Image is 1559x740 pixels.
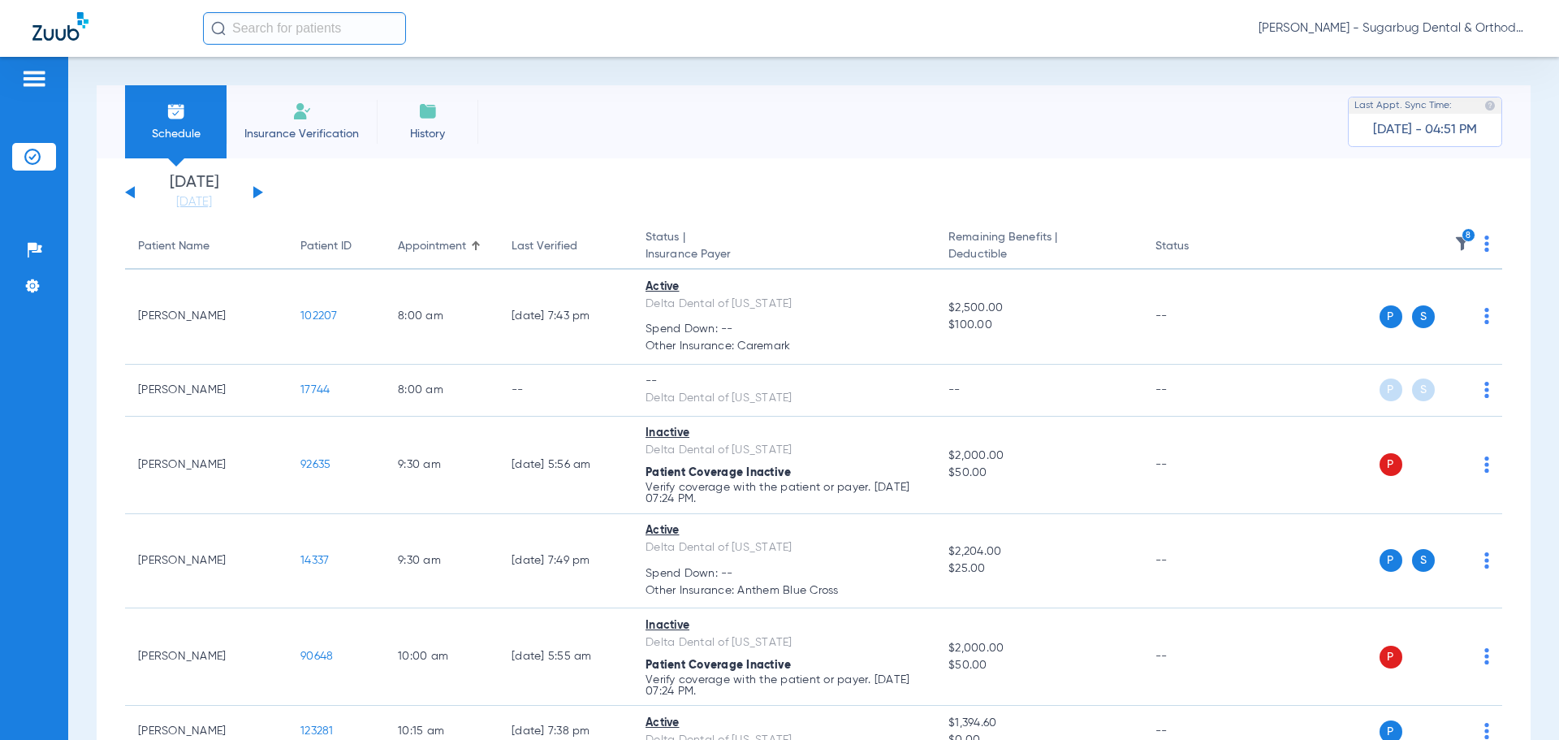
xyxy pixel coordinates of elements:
[646,674,922,697] p: Verify coverage with the patient or payer. [DATE] 07:24 PM.
[138,238,209,255] div: Patient Name
[646,246,922,263] span: Insurance Payer
[646,715,922,732] div: Active
[1380,379,1402,401] span: P
[948,246,1129,263] span: Deductible
[512,238,577,255] div: Last Verified
[646,634,922,651] div: Delta Dental of [US_STATE]
[385,608,499,706] td: 10:00 AM
[1484,236,1489,252] img: group-dot-blue.svg
[646,660,791,671] span: Patient Coverage Inactive
[239,126,365,142] span: Insurance Verification
[1484,382,1489,398] img: group-dot-blue.svg
[292,102,312,121] img: Manual Insurance Verification
[646,279,922,296] div: Active
[1484,552,1489,569] img: group-dot-blue.svg
[1380,646,1402,669] span: P
[646,482,922,504] p: Verify coverage with the patient or payer. [DATE] 07:24 PM.
[211,21,226,36] img: Search Icon
[646,539,922,556] div: Delta Dental of [US_STATE]
[137,126,214,142] span: Schedule
[646,338,922,355] span: Other Insurance: Caremark
[1454,236,1470,252] img: filter.svg
[1484,457,1489,473] img: group-dot-blue.svg
[300,459,330,470] span: 92635
[646,390,922,407] div: Delta Dental of [US_STATE]
[499,417,633,514] td: [DATE] 5:56 AM
[385,514,499,609] td: 9:30 AM
[948,448,1129,465] span: $2,000.00
[1142,224,1252,270] th: Status
[948,640,1129,657] span: $2,000.00
[1412,305,1435,328] span: S
[948,465,1129,482] span: $50.00
[418,102,438,121] img: History
[1478,662,1559,740] iframe: Chat Widget
[646,373,922,390] div: --
[1380,453,1402,476] span: P
[125,270,287,365] td: [PERSON_NAME]
[138,238,274,255] div: Patient Name
[385,417,499,514] td: 9:30 AM
[633,224,935,270] th: Status |
[646,522,922,539] div: Active
[145,194,243,210] a: [DATE]
[646,442,922,459] div: Delta Dental of [US_STATE]
[300,725,334,737] span: 123281
[1142,417,1252,514] td: --
[948,384,961,396] span: --
[948,300,1129,317] span: $2,500.00
[125,417,287,514] td: [PERSON_NAME]
[948,317,1129,334] span: $100.00
[1380,305,1402,328] span: P
[1354,97,1452,114] span: Last Appt. Sync Time:
[935,224,1142,270] th: Remaining Benefits |
[646,467,791,478] span: Patient Coverage Inactive
[1259,20,1527,37] span: [PERSON_NAME] - Sugarbug Dental & Orthodontics
[300,238,352,255] div: Patient ID
[385,270,499,365] td: 8:00 AM
[1412,549,1435,572] span: S
[646,565,922,582] span: Spend Down: --
[1142,270,1252,365] td: --
[398,238,486,255] div: Appointment
[32,12,89,41] img: Zuub Logo
[300,651,333,662] span: 90648
[203,12,406,45] input: Search for patients
[1142,514,1252,609] td: --
[398,238,466,255] div: Appointment
[125,514,287,609] td: [PERSON_NAME]
[948,543,1129,560] span: $2,204.00
[646,617,922,634] div: Inactive
[1380,549,1402,572] span: P
[512,238,620,255] div: Last Verified
[1462,228,1476,243] i: 8
[1484,648,1489,664] img: group-dot-blue.svg
[948,657,1129,674] span: $50.00
[1484,100,1496,111] img: last sync help info
[1484,308,1489,324] img: group-dot-blue.svg
[166,102,186,121] img: Schedule
[300,310,338,322] span: 102207
[300,384,330,396] span: 17744
[499,365,633,417] td: --
[646,425,922,442] div: Inactive
[300,238,372,255] div: Patient ID
[499,514,633,609] td: [DATE] 7:49 PM
[21,69,47,89] img: hamburger-icon
[389,126,466,142] span: History
[646,296,922,313] div: Delta Dental of [US_STATE]
[1412,379,1435,401] span: S
[646,321,922,338] span: Spend Down: --
[125,365,287,417] td: [PERSON_NAME]
[145,175,243,210] li: [DATE]
[499,608,633,706] td: [DATE] 5:55 AM
[1373,122,1477,138] span: [DATE] - 04:51 PM
[948,715,1129,732] span: $1,394.60
[125,608,287,706] td: [PERSON_NAME]
[1142,608,1252,706] td: --
[948,560,1129,578] span: $25.00
[499,270,633,365] td: [DATE] 7:43 PM
[385,365,499,417] td: 8:00 AM
[1142,365,1252,417] td: --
